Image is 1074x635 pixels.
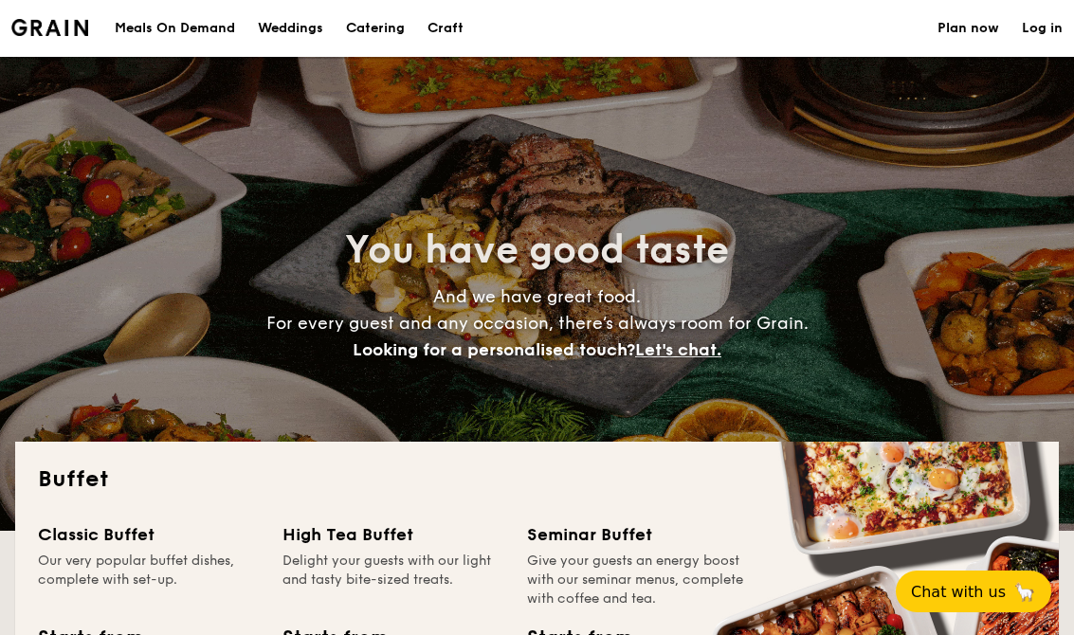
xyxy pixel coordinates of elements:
div: Delight your guests with our light and tasty bite-sized treats. [282,552,504,608]
span: Chat with us [911,583,1006,601]
button: Chat with us🦙 [896,571,1051,612]
div: Seminar Buffet [527,521,749,548]
h2: Buffet [38,464,1036,495]
span: Let's chat. [635,339,721,360]
a: Logotype [11,19,88,36]
span: You have good taste [345,227,729,273]
div: High Tea Buffet [282,521,504,548]
span: Looking for a personalised touch? [353,339,635,360]
span: And we have great food. For every guest and any occasion, there’s always room for Grain. [266,286,809,360]
div: Our very popular buffet dishes, complete with set-up. [38,552,260,608]
div: Classic Buffet [38,521,260,548]
img: Grain [11,19,88,36]
span: 🦙 [1013,581,1036,603]
div: Give your guests an energy boost with our seminar menus, complete with coffee and tea. [527,552,749,608]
